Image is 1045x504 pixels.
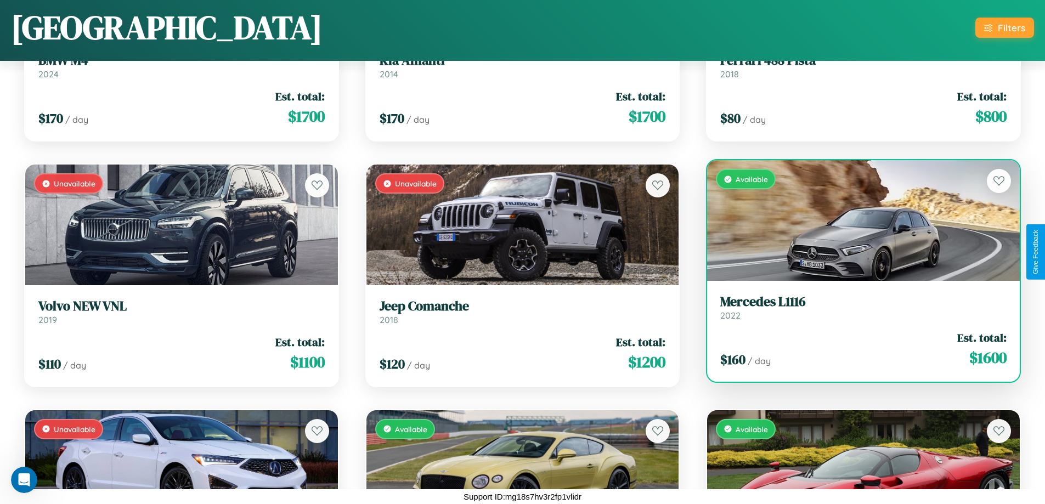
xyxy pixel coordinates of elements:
span: 2014 [380,69,398,80]
span: $ 1700 [629,105,665,127]
span: $ 120 [380,355,405,373]
div: Filters [998,22,1025,33]
span: / day [743,114,766,125]
span: Unavailable [54,179,95,188]
span: $ 170 [380,109,404,127]
span: Unavailable [54,424,95,434]
a: Kia Amanti2014 [380,53,666,80]
span: $ 170 [38,109,63,127]
span: Est. total: [616,334,665,350]
span: 2018 [720,69,739,80]
span: Unavailable [395,179,437,188]
span: Est. total: [616,88,665,104]
a: Volvo NEW VNL2019 [38,298,325,325]
span: Est. total: [957,88,1007,104]
span: 2022 [720,310,741,321]
span: 2018 [380,314,398,325]
button: Filters [975,18,1034,38]
a: Jeep Comanche2018 [380,298,666,325]
span: $ 800 [975,105,1007,127]
a: BMW M42024 [38,53,325,80]
h3: Mercedes L1116 [720,294,1007,310]
span: 2019 [38,314,57,325]
a: Ferrari 488 Pista2018 [720,53,1007,80]
span: $ 160 [720,350,745,369]
h1: [GEOGRAPHIC_DATA] [11,5,323,50]
h3: BMW M4 [38,53,325,69]
span: $ 110 [38,355,61,373]
span: / day [407,360,430,371]
span: $ 1600 [969,347,1007,369]
span: $ 1100 [290,351,325,373]
span: $ 1700 [288,105,325,127]
iframe: Intercom live chat [11,467,37,493]
span: Est. total: [275,334,325,350]
span: $ 1200 [628,351,665,373]
span: Est. total: [275,88,325,104]
span: Available [736,174,768,184]
h3: Ferrari 488 Pista [720,53,1007,69]
span: $ 80 [720,109,741,127]
span: 2024 [38,69,59,80]
span: Available [395,424,427,434]
span: / day [406,114,430,125]
span: / day [63,360,86,371]
a: Mercedes L11162022 [720,294,1007,321]
span: Available [736,424,768,434]
span: / day [65,114,88,125]
span: Est. total: [957,330,1007,346]
div: Give Feedback [1032,230,1040,274]
h3: Volvo NEW VNL [38,298,325,314]
h3: Jeep Comanche [380,298,666,314]
span: / day [748,355,771,366]
p: Support ID: mg18s7hv3r2fp1vlidr [464,489,581,504]
h3: Kia Amanti [380,53,666,69]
